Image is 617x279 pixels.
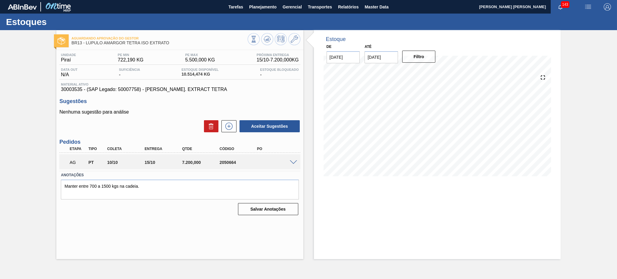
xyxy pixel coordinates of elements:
label: Até [365,45,371,49]
button: Programar Estoque [275,33,287,45]
div: Aceitar Sugestões [236,120,300,133]
input: dd/mm/yyyy [365,51,398,63]
div: Estoque [326,36,346,42]
span: Data out [61,68,77,71]
span: PE MAX [185,53,215,57]
div: 2050664 [218,160,260,165]
div: - [117,68,142,77]
span: 143 [561,1,569,8]
button: Atualizar Gráfico [261,33,273,45]
span: BR13 - LÚPULO AMARGOR TETRA ISO EXTRATO [71,41,247,45]
button: Salvar Anotações [238,203,298,215]
span: Estoque Bloqueado [260,68,299,71]
p: Nenhuma sugestão para análise [59,109,300,115]
div: 15/10/2025 [143,160,185,165]
span: 15/10 - 7.200,000 KG [257,57,299,63]
div: Aguardando Aprovação do Gestor [68,156,88,169]
h3: Sugestões [59,98,300,105]
span: Transportes [308,3,332,11]
span: Relatórios [338,3,359,11]
div: Qtde [180,147,223,151]
span: 722,190 KG [118,57,143,63]
img: Ícone [58,37,65,45]
div: 10/10/2025 [106,160,148,165]
span: Piraí [61,57,76,63]
label: De [327,45,332,49]
h1: Estoques [6,18,113,25]
img: Logout [604,3,611,11]
div: PO [255,147,298,151]
button: Ir ao Master Data / Geral [288,33,300,45]
span: PE MIN [118,53,143,57]
textarea: Manter entre 700 a 1500 kgs na cadeia. [61,180,299,199]
img: TNhmsLtSVTkK8tSr43FrP2fwEKptu5GPRR3wAAAABJRU5ErkJggg== [8,4,37,10]
span: Unidade [61,53,76,57]
button: Notificações [551,3,570,11]
div: Entrega [143,147,185,151]
span: 10.514,474 KG [181,72,218,77]
p: AG [70,160,86,165]
span: Tarefas [228,3,243,11]
div: Pedido de Transferência [87,160,106,165]
h3: Pedidos [59,139,300,145]
div: - [258,68,300,77]
label: Anotações [61,171,299,180]
span: 5.500,000 KG [185,57,215,63]
div: Etapa [68,147,88,151]
div: N/A [59,68,79,77]
div: Coleta [106,147,148,151]
span: 30003535 - (SAP Legado: 50007758) - [PERSON_NAME]. EXTRACT TETRA [61,87,299,92]
span: Master Data [365,3,388,11]
img: userActions [584,3,592,11]
button: Aceitar Sugestões [240,120,300,132]
span: Próxima Entrega [257,53,299,57]
span: Estoque Disponível [181,68,218,71]
div: Tipo [87,147,106,151]
button: Filtro [402,51,436,63]
div: Nova sugestão [218,120,236,132]
input: dd/mm/yyyy [327,51,360,63]
span: Aguardando Aprovação do Gestor [71,36,247,40]
span: Gerencial [283,3,302,11]
span: Material ativo [61,83,299,86]
div: Código [218,147,260,151]
div: Excluir Sugestões [201,120,218,132]
button: Visão Geral dos Estoques [248,33,260,45]
div: 7.200,000 [180,160,223,165]
span: Planejamento [249,3,277,11]
span: Suficiência [119,68,140,71]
